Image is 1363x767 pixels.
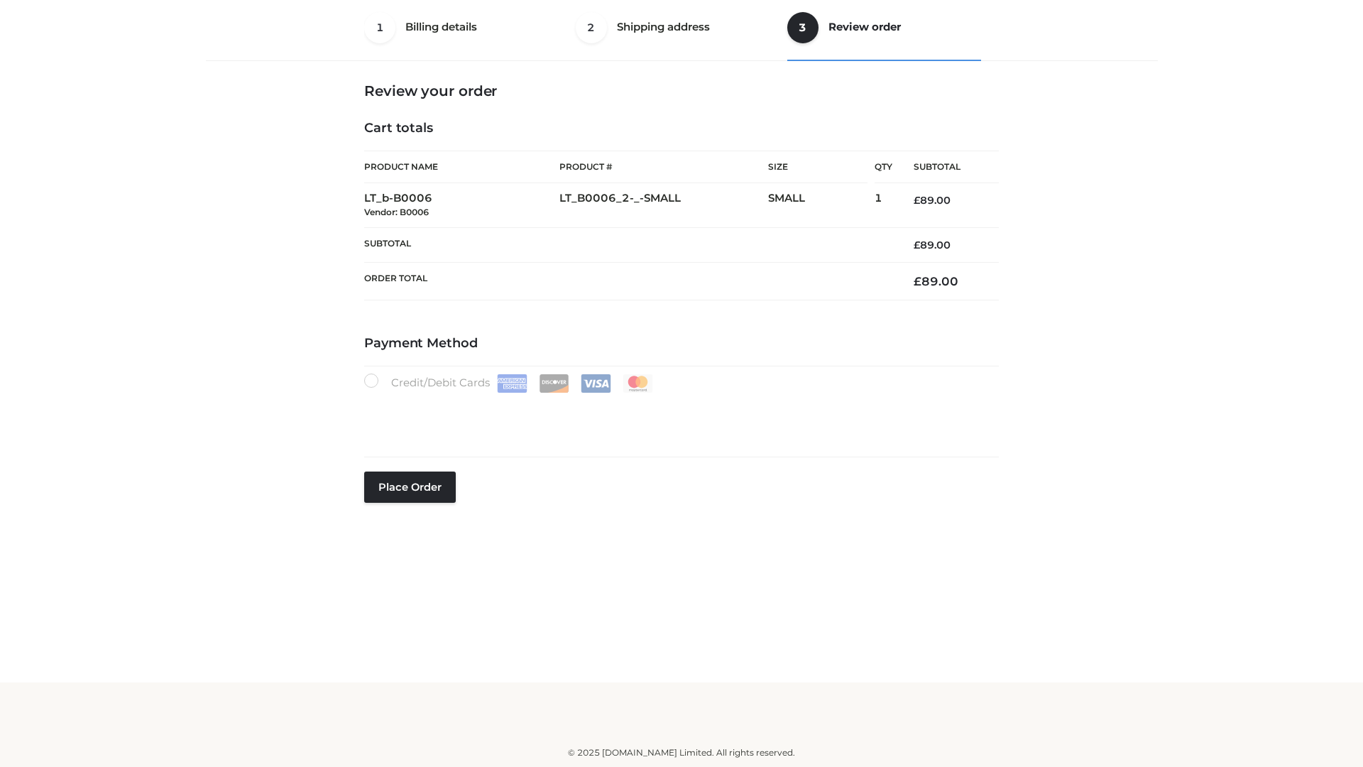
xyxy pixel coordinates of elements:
iframe: Secure payment input frame [361,390,996,442]
th: Subtotal [364,227,892,262]
h4: Payment Method [364,336,999,352]
div: © 2025 [DOMAIN_NAME] Limited. All rights reserved. [211,746,1152,760]
bdi: 89.00 [914,194,951,207]
span: £ [914,239,920,251]
span: £ [914,194,920,207]
label: Credit/Debit Cards [364,374,655,393]
img: Visa [581,374,611,393]
td: LT_B0006_2-_-SMALL [559,183,768,228]
td: 1 [875,183,892,228]
small: Vendor: B0006 [364,207,429,217]
span: £ [914,274,921,288]
h3: Review your order [364,82,999,99]
h4: Cart totals [364,121,999,136]
img: Amex [497,374,527,393]
th: Product Name [364,151,559,183]
img: Discover [539,374,569,393]
button: Place order [364,472,456,503]
th: Product # [559,151,768,183]
td: SMALL [768,183,875,228]
bdi: 89.00 [914,274,958,288]
th: Size [768,151,867,183]
th: Qty [875,151,892,183]
img: Mastercard [623,374,653,393]
th: Order Total [364,263,892,300]
th: Subtotal [892,151,999,183]
bdi: 89.00 [914,239,951,251]
td: LT_b-B0006 [364,183,559,228]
